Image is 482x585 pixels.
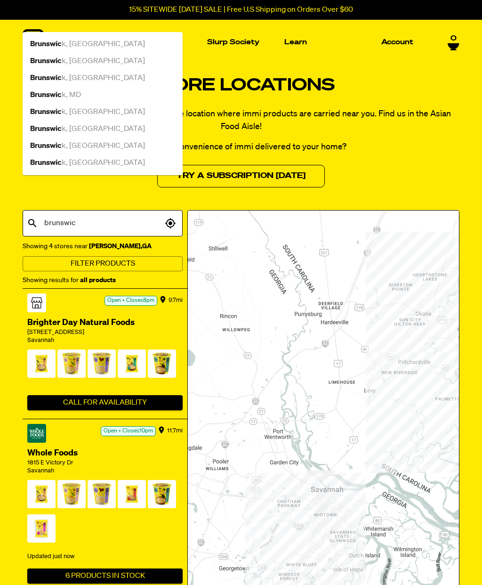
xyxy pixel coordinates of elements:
button: Call For Availability [27,395,183,410]
p: 15% SITEWIDE [DATE] SALE | Free U.S Shipping on Orders Over $60 [129,6,353,14]
span: k, [GEOGRAPHIC_DATA] [62,41,145,48]
div: [STREET_ADDRESS] [27,329,183,337]
strong: all products [80,277,116,284]
a: 0 [448,34,459,50]
div: Savannah [27,337,183,345]
strong: Brunswic [30,57,62,65]
div: 9.7 mi [169,293,183,308]
div: 1815 E Victory Dr [27,459,183,467]
span: k, [GEOGRAPHIC_DATA] [62,74,145,82]
a: Try a Subscription [DATE] [157,165,325,187]
a: Learn [281,20,311,65]
span: k, [GEOGRAPHIC_DATA] [62,142,145,150]
button: Filter Products [23,256,183,271]
div: Updated just now [27,549,183,565]
a: Shop [65,20,93,65]
span: k, [GEOGRAPHIC_DATA] [62,108,145,116]
strong: Brunswic [30,125,62,133]
span: k, [GEOGRAPHIC_DATA] [62,125,145,133]
span: k, MD [62,91,81,99]
div: Open • Closes 10pm [101,426,156,436]
strong: Brunswic [30,108,62,116]
nav: Main navigation [65,20,417,65]
p: Prefer the convenience of immi delivered to your home? [23,141,459,154]
strong: [PERSON_NAME] , GA [88,243,152,250]
p: Slurp Society [207,39,259,46]
p: Search by City or Zip code to find a store location where immi products are carried near you. Fin... [23,108,459,133]
span: 0 [450,34,457,43]
a: Slurp Society [203,35,263,49]
div: Savannah [27,467,183,475]
div: Showing results for [23,275,183,286]
span: k, [GEOGRAPHIC_DATA] [62,57,145,65]
a: Account [378,35,417,49]
p: Learn [284,39,307,46]
h1: Store Locations [23,76,459,96]
p: Account [381,39,413,46]
span: k, [GEOGRAPHIC_DATA] [62,159,145,167]
div: Open • Closes 8pm [104,296,157,306]
input: Search city or postal code [42,214,162,232]
strong: Brunswic [30,91,62,99]
button: 6 Products In Stock [27,569,183,584]
div: Brighter Day Natural Foods [27,317,183,329]
strong: Brunswic [30,159,62,167]
div: Whole Foods [27,447,183,459]
strong: Brunswic [30,74,62,82]
div: Showing 4 stores near [23,241,183,252]
div: 11.7 mi [167,424,183,438]
strong: Brunswic [30,142,62,150]
strong: Brunswic [30,41,62,48]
